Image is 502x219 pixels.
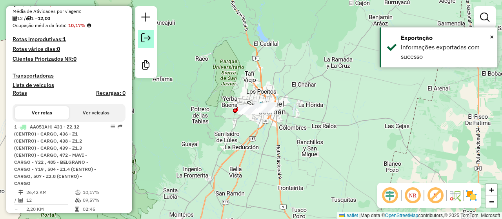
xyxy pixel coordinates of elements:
strong: 12,00 [38,15,50,21]
a: Zoom in [486,184,497,196]
span: Ocupação média da frota: [13,22,67,28]
div: Atividade não roteirizada - SUP. MAYORISTA MAKRO S.A. [238,107,257,114]
span: AA051AH [30,124,51,130]
a: Exportar sessão [138,30,154,48]
td: / [14,196,18,204]
button: Ver veículos [69,106,123,119]
div: Atividade não roteirizada - Libertad S.A. SIEMPRE A LAS 07:00AM!!!!! [241,105,260,113]
img: Exibir/Ocultar setores [465,189,478,202]
a: OpenStreetMap [385,213,418,218]
button: Close [490,31,494,43]
i: Total de rotas [26,16,31,21]
span: Exibir rótulo [426,186,445,205]
i: % de utilização da cubagem [75,198,81,203]
i: Total de Atividades [13,16,17,21]
h4: Recargas: 0 [96,90,125,96]
i: Total de Atividades [18,198,23,203]
a: Zoom out [486,196,497,208]
span: × [490,33,494,41]
td: 12 [26,196,75,204]
span: Ocultar deslocamento [380,186,399,205]
i: Tempo total em rota [75,207,79,212]
img: UDC - Tucuman [256,101,266,112]
div: Informações exportadas com sucesso [401,43,491,62]
i: Distância Total [18,190,23,195]
span: + [489,185,494,195]
strong: 0 [57,45,60,52]
td: = [14,205,18,213]
em: Média calculada utilizando a maior ocupação (%Peso ou %Cubagem) de cada rota da sessão. Rotas cro... [87,23,91,28]
h4: Rotas improdutivas: [13,36,125,43]
h4: Lista de veículos [13,82,125,89]
span: − [489,197,494,206]
strong: 0 [73,55,76,62]
img: Fluxo de ruas [449,189,461,202]
td: 2,20 KM [26,205,75,213]
span: Ocultar NR [403,186,422,205]
span: 1 - [14,124,96,186]
a: Nova sessão e pesquisa [138,9,154,27]
td: 09,57% [82,196,122,204]
span: | [359,213,360,218]
h4: Clientes Priorizados NR: [13,56,125,62]
div: Média de Atividades por viagem: [13,8,125,15]
button: Ver rotas [15,106,69,119]
em: Rota exportada [118,124,122,129]
div: Map data © contributors,© 2025 TomTom, Microsoft [337,212,502,219]
em: Opções [111,124,115,129]
i: % de utilização do peso [75,190,81,195]
a: Criar modelo [138,57,154,75]
strong: 1 [63,36,66,43]
h4: Transportadoras [13,72,125,79]
strong: 10,17% [68,22,85,28]
div: 12 / 1 = [13,15,125,22]
a: Exibir filtros [477,9,493,25]
div: Exportação [401,33,491,43]
td: 02:45 [82,205,122,213]
span: | 431 - Z2.12 (CENTRO) - CARGO, 436 - Z1 (CENTRO) - CARGO, 438 - Z1.2 (CENTRO) - CARGO, 439 - Z1.... [14,124,96,186]
h4: Rotas vários dias: [13,46,125,52]
a: Rotas [13,90,27,96]
td: 26,42 KM [26,188,75,196]
img: SAZ AR Tucuman [246,105,256,115]
a: Leaflet [339,213,358,218]
td: 10,17% [82,188,122,196]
